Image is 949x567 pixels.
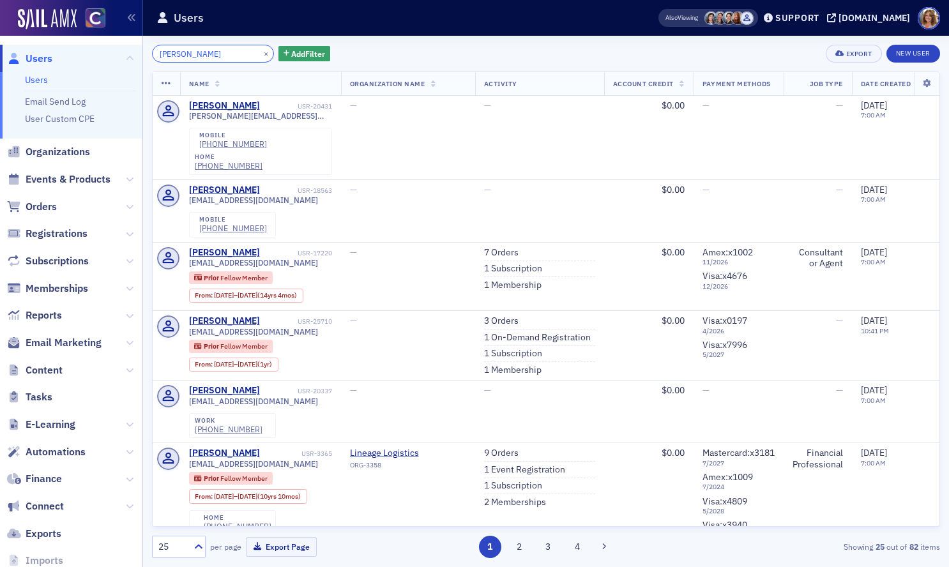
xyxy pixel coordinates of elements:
a: Orders [7,200,57,214]
a: 1 Subscription [484,263,542,275]
span: $0.00 [662,184,685,195]
span: — [836,100,843,111]
div: home [195,153,262,161]
span: Visa : x4676 [702,270,747,282]
a: 1 On-Demand Registration [484,332,591,344]
span: — [836,315,843,326]
a: [PERSON_NAME] [189,315,260,327]
a: Users [7,52,52,66]
a: Content [7,363,63,377]
h1: Users [174,10,204,26]
span: — [836,384,843,396]
time: 7:00 AM [861,396,886,405]
span: — [836,184,843,195]
span: Amex : x1009 [702,471,753,483]
span: 11 / 2026 [702,258,775,266]
span: Prior [204,342,220,351]
span: [DATE] [214,359,234,368]
span: Activity [484,79,517,88]
span: Sheila Duggan [731,11,745,25]
span: [DATE] [238,291,257,299]
span: — [484,100,491,111]
span: Fellow Member [220,474,268,483]
span: Profile [918,7,940,29]
span: Name [189,79,209,88]
span: [DATE] [238,359,257,368]
span: $0.00 [662,384,685,396]
span: 7 / 2024 [702,483,775,491]
span: 5 / 2028 [702,507,775,515]
a: 2 Memberships [484,497,546,508]
div: USR-3365 [262,450,332,458]
span: — [484,384,491,396]
a: Exports [7,527,61,541]
div: Consultant or Agent [793,247,843,269]
span: Tiffany Carson [713,11,727,25]
span: [EMAIL_ADDRESS][DOMAIN_NAME] [189,397,318,406]
a: Reports [7,308,62,322]
a: 1 Membership [484,365,542,376]
span: 5 / 2027 [702,351,775,359]
div: [PHONE_NUMBER] [204,522,271,531]
span: Subscriptions [26,254,89,268]
span: Fellow Member [220,342,268,351]
div: Prior: Prior: Fellow Member [189,340,273,352]
span: Visa : x4809 [702,495,747,507]
a: User Custom CPE [25,113,95,125]
span: Mastercard : x3181 [702,447,775,458]
a: 1 Subscription [484,480,542,492]
span: [DATE] [214,291,234,299]
button: 3 [537,536,559,558]
span: Exports [26,527,61,541]
div: [PERSON_NAME] [189,385,260,397]
time: 7:00 AM [861,110,886,119]
span: Visa : x3940 [702,519,747,531]
span: Tasks [26,390,52,404]
span: [DATE] [861,384,887,396]
span: — [702,184,710,195]
span: 7 / 2027 [702,459,775,467]
div: USR-20431 [262,102,332,110]
span: — [350,184,357,195]
div: USR-18563 [262,186,332,195]
div: USR-25710 [262,317,332,326]
span: — [350,384,357,396]
a: [PERSON_NAME] [189,247,260,259]
span: Email Marketing [26,336,102,350]
span: [EMAIL_ADDRESS][DOMAIN_NAME] [189,327,318,336]
span: Connect [26,499,64,513]
span: — [350,100,357,111]
div: Prior: Prior: Fellow Member [189,472,273,485]
time: 7:00 AM [861,257,886,266]
span: Piyali Chatterjee [740,11,754,25]
div: From: 2010-06-30 00:00:00 [189,289,303,303]
time: 7:00 AM [861,195,886,204]
a: 1 Membership [484,280,542,291]
a: [PHONE_NUMBER] [199,139,267,149]
strong: 82 [907,541,920,552]
div: mobile [199,132,267,139]
button: [DOMAIN_NAME] [827,13,915,22]
span: From : [195,492,214,501]
span: 4 / 2026 [702,327,775,335]
button: 4 [566,536,588,558]
span: $0.00 [662,100,685,111]
div: work [195,417,262,425]
span: [EMAIL_ADDRESS][DOMAIN_NAME] [189,195,318,205]
span: — [484,184,491,195]
span: Pamela Galey-Coleman [722,11,736,25]
a: [PERSON_NAME] [189,448,260,459]
a: Lineage Logistics [350,448,466,459]
label: per page [210,541,241,552]
button: AddFilter [278,46,331,62]
a: Email Send Log [25,96,86,107]
a: Subscriptions [7,254,89,268]
a: [PERSON_NAME] [189,185,260,196]
span: From : [195,360,214,368]
span: Prior [204,273,220,282]
span: Visa : x7996 [702,339,747,351]
span: [EMAIL_ADDRESS][DOMAIN_NAME] [189,258,318,268]
span: — [702,100,710,111]
span: Add Filter [291,48,325,59]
